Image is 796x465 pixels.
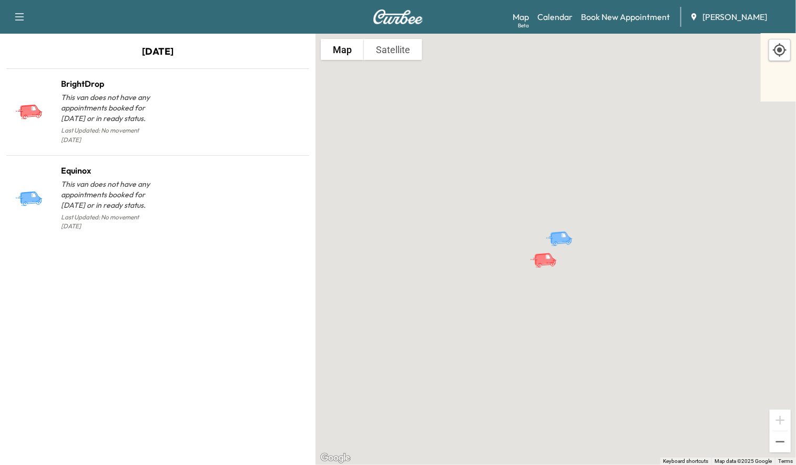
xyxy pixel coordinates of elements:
[545,220,582,238] gmp-advanced-marker: Equinox
[61,164,158,177] h1: Equinox
[61,92,158,124] p: This van does not have any appointments booked for [DATE] or in ready status.
[61,179,158,210] p: This van does not have any appointments booked for [DATE] or in ready status.
[529,241,566,260] gmp-advanced-marker: BrightDrop
[581,11,670,23] a: Book New Appointment
[770,431,791,452] button: Zoom out
[778,458,793,464] a: Terms (opens in new tab)
[537,11,573,23] a: Calendar
[715,458,772,464] span: Map data ©2025 Google
[769,39,791,61] div: Recenter map
[61,77,158,90] h1: BrightDrop
[702,11,767,23] span: [PERSON_NAME]
[318,451,353,465] img: Google
[321,39,364,60] button: Show street map
[663,458,708,465] button: Keyboard shortcuts
[364,39,422,60] button: Show satellite imagery
[518,22,529,29] div: Beta
[373,9,423,24] img: Curbee Logo
[318,451,353,465] a: Open this area in Google Maps (opens a new window)
[61,124,158,147] p: Last Updated: No movement [DATE]
[770,410,791,431] button: Zoom in
[513,11,529,23] a: MapBeta
[61,210,158,234] p: Last Updated: No movement [DATE]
